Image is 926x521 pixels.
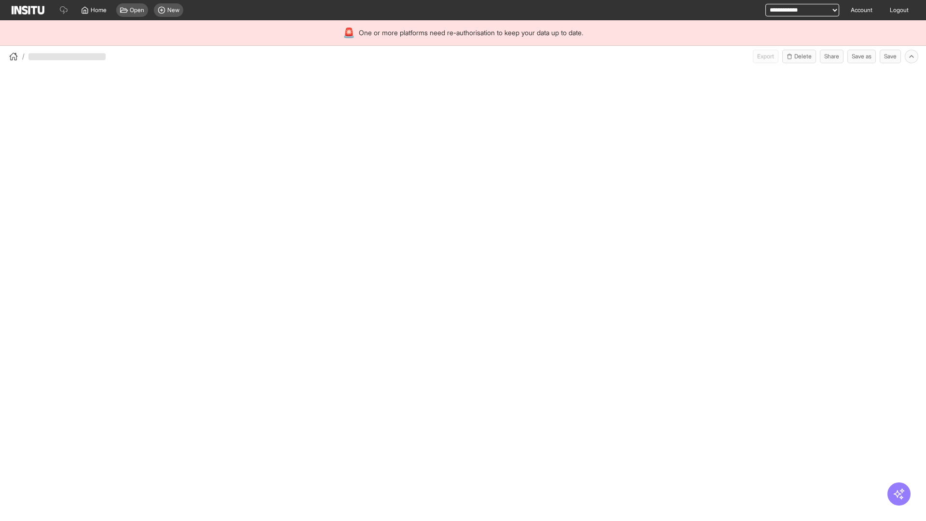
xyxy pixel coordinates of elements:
[8,51,25,62] button: /
[753,50,778,63] span: Can currently only export from Insights reports.
[820,50,844,63] button: Share
[343,26,355,40] div: 🚨
[847,50,876,63] button: Save as
[22,52,25,61] span: /
[12,6,44,14] img: Logo
[753,50,778,63] button: Export
[782,50,816,63] button: Delete
[359,28,583,38] span: One or more platforms need re-authorisation to keep your data up to date.
[167,6,179,14] span: New
[880,50,901,63] button: Save
[91,6,107,14] span: Home
[130,6,144,14] span: Open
